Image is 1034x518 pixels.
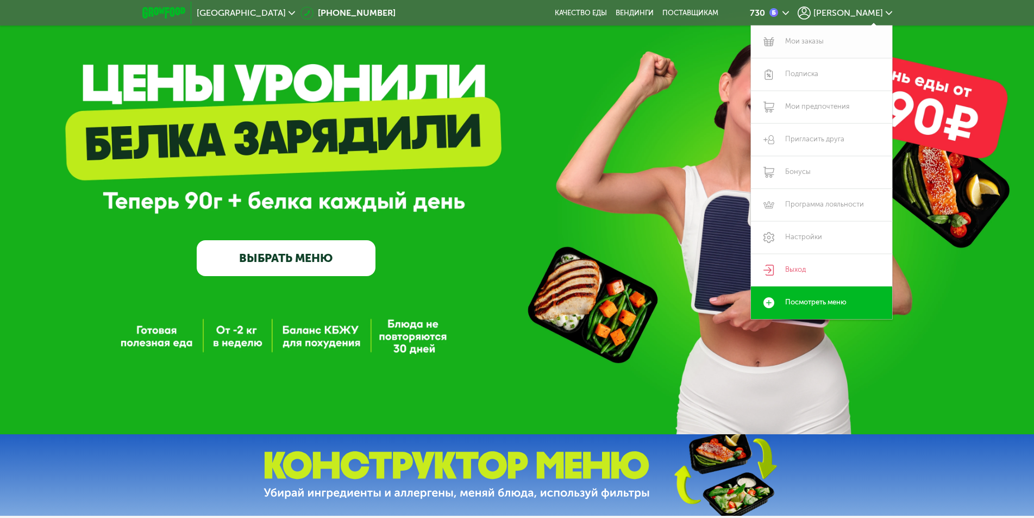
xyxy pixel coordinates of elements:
a: Мои предпочтения [751,91,892,123]
a: Посмотреть меню [751,286,892,319]
a: Качество еды [555,9,607,17]
a: Мои заказы [751,26,892,58]
a: Настройки [751,221,892,254]
a: Выход [751,254,892,286]
a: ВЫБРАТЬ МЕНЮ [197,240,375,276]
div: 730 [750,9,765,17]
a: Программа лояльности [751,189,892,221]
span: [PERSON_NAME] [813,9,883,17]
span: [GEOGRAPHIC_DATA] [197,9,286,17]
a: Пригласить друга [751,123,892,156]
a: [PHONE_NUMBER] [300,7,396,20]
a: Бонусы [751,156,892,189]
a: Вендинги [616,9,654,17]
div: поставщикам [662,9,718,17]
a: Подписка [751,58,892,91]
